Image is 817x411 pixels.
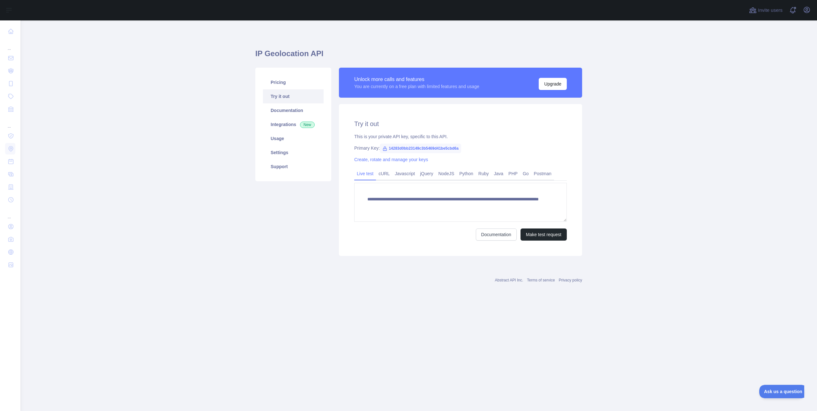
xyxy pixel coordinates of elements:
a: Go [520,168,531,179]
a: Python [457,168,476,179]
h2: Try it out [354,119,567,128]
a: NodeJS [436,168,457,179]
a: jQuery [417,168,436,179]
a: Try it out [263,89,324,103]
span: Invite users [758,7,783,14]
a: Live test [354,168,376,179]
a: Support [263,160,324,174]
div: This is your private API key, specific to this API. [354,133,567,140]
a: cURL [376,168,392,179]
a: Documentation [263,103,324,117]
a: Settings [263,146,324,160]
iframe: Toggle Customer Support [759,385,804,398]
a: Abstract API Inc. [495,278,523,282]
a: Pricing [263,75,324,89]
button: Invite users [748,5,784,15]
a: Documentation [476,228,517,241]
div: ... [5,207,15,220]
div: ... [5,116,15,129]
a: Terms of service [527,278,555,282]
a: Integrations New [263,117,324,131]
a: PHP [506,168,520,179]
div: Primary Key: [354,145,567,151]
div: Unlock more calls and features [354,76,479,83]
button: Make test request [521,228,567,241]
span: 14283d0bb23149c3b5469d41be5cbd6a [380,144,461,153]
a: Usage [263,131,324,146]
a: Create, rotate and manage your keys [354,157,428,162]
div: You are currently on a free plan with limited features and usage [354,83,479,90]
a: Privacy policy [559,278,582,282]
span: New [300,122,315,128]
button: Upgrade [539,78,567,90]
a: Ruby [476,168,491,179]
a: Postman [531,168,554,179]
a: Java [491,168,506,179]
a: Javascript [392,168,417,179]
div: ... [5,38,15,51]
h1: IP Geolocation API [255,49,582,64]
